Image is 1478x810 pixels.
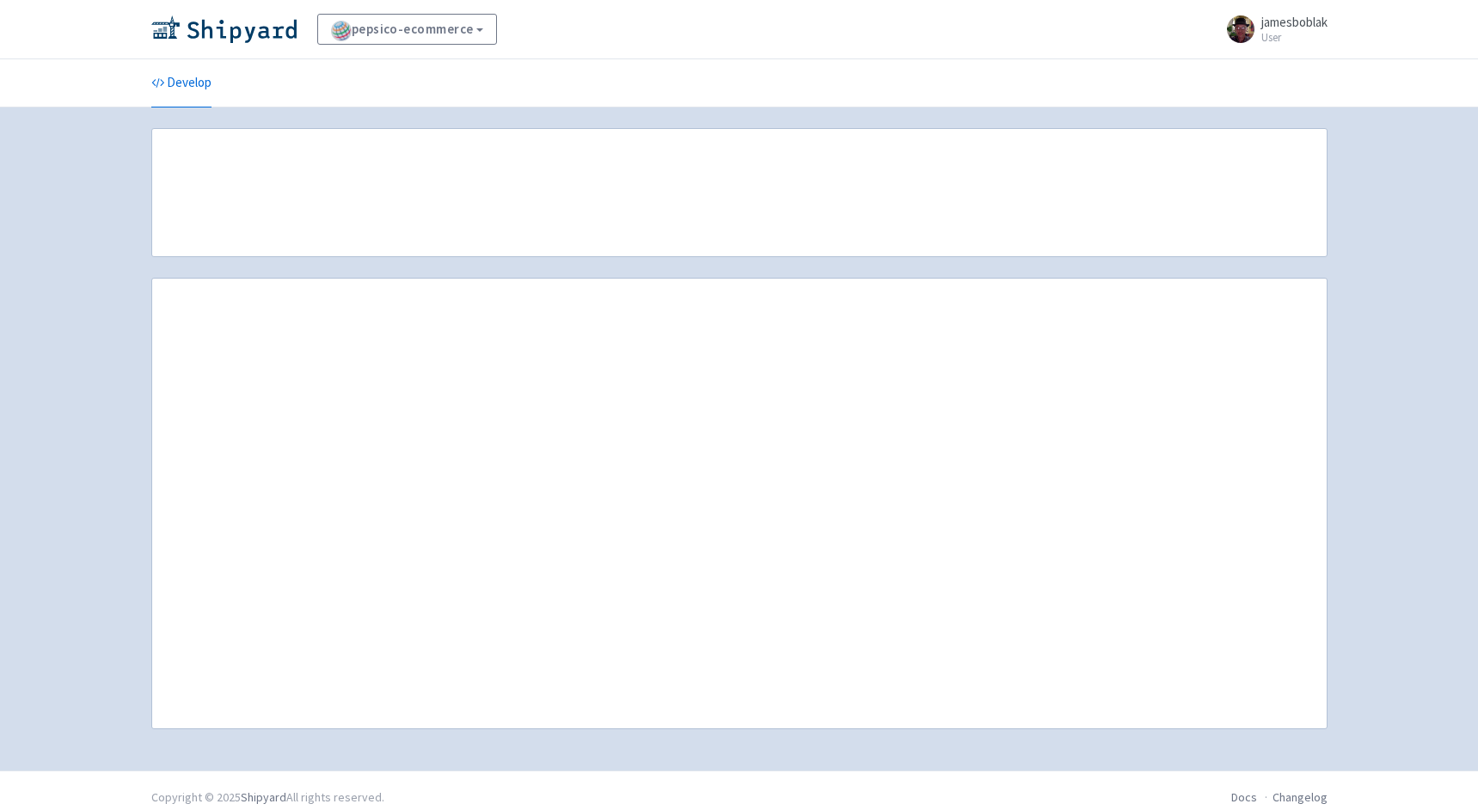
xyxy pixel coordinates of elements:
[1273,789,1328,805] a: Changelog
[151,789,384,807] div: Copyright © 2025 All rights reserved.
[317,14,498,45] a: pepsico-ecommerce
[151,59,212,107] a: Develop
[1231,789,1257,805] a: Docs
[1261,32,1328,43] small: User
[1217,15,1328,43] a: jamesboblak User
[241,789,286,805] a: Shipyard
[151,15,297,43] img: Shipyard logo
[1261,14,1328,30] span: jamesboblak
